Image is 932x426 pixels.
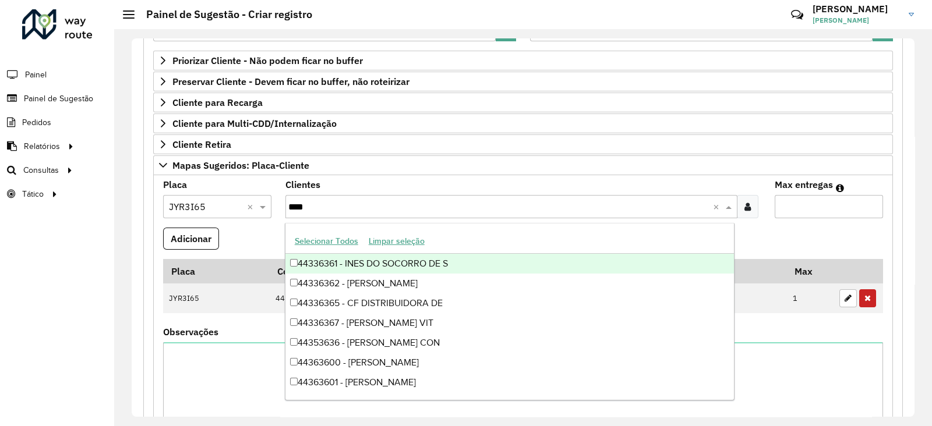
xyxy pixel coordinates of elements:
[269,283,560,314] td: 44336365
[172,98,263,107] span: Cliente para Recarga
[22,116,51,129] span: Pedidos
[787,283,834,314] td: 1
[163,177,187,191] label: Placa
[153,72,893,91] a: Preservar Cliente - Devem ficar no buffer, não roteirizar
[24,140,60,152] span: Relatórios
[285,372,735,392] div: 44363601 - [PERSON_NAME]
[285,223,735,400] ng-dropdown-panel: Options list
[153,51,893,70] a: Priorizar Cliente - Não podem ficar no buffer
[163,259,269,283] th: Placa
[172,119,337,128] span: Cliente para Multi-CDD/Internalização
[172,56,363,65] span: Priorizar Cliente - Não podem ficar no buffer
[172,77,409,86] span: Preservar Cliente - Devem ficar no buffer, não roteirizar
[285,392,735,412] div: 44363602 - [PERSON_NAME]
[153,93,893,112] a: Cliente para Recarga
[285,353,735,372] div: 44363600 - [PERSON_NAME]
[172,140,231,149] span: Cliente Retira
[813,3,900,15] h3: [PERSON_NAME]
[22,188,44,200] span: Tático
[787,259,834,283] th: Max
[785,2,810,27] a: Contato Rápido
[163,228,219,250] button: Adicionar
[24,93,93,105] span: Painel de Sugestão
[285,177,320,191] label: Clientes
[713,200,723,214] span: Clear all
[23,164,59,176] span: Consultas
[269,259,560,283] th: Código Cliente
[285,313,735,333] div: 44336367 - [PERSON_NAME] VIT
[775,177,833,191] label: Max entregas
[285,293,735,313] div: 44336365 - CF DISTRIBUIDORA DE
[836,183,844,193] em: Máximo de clientes que serão colocados na mesma rota com os clientes informados
[163,325,218,339] label: Observações
[172,161,309,170] span: Mapas Sugeridos: Placa-Cliente
[153,113,893,133] a: Cliente para Multi-CDD/Internalização
[363,232,430,250] button: Limpar seleção
[813,15,900,26] span: [PERSON_NAME]
[135,8,312,21] h2: Painel de Sugestão - Criar registro
[163,283,269,314] td: JYR3I65
[285,274,735,293] div: 44336362 - [PERSON_NAME]
[25,69,47,81] span: Painel
[285,254,735,274] div: 44336361 - INES DO SOCORRO DE S
[285,333,735,353] div: 44353636 - [PERSON_NAME] CON
[153,155,893,175] a: Mapas Sugeridos: Placa-Cliente
[153,134,893,154] a: Cliente Retira
[290,232,363,250] button: Selecionar Todos
[247,200,257,214] span: Clear all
